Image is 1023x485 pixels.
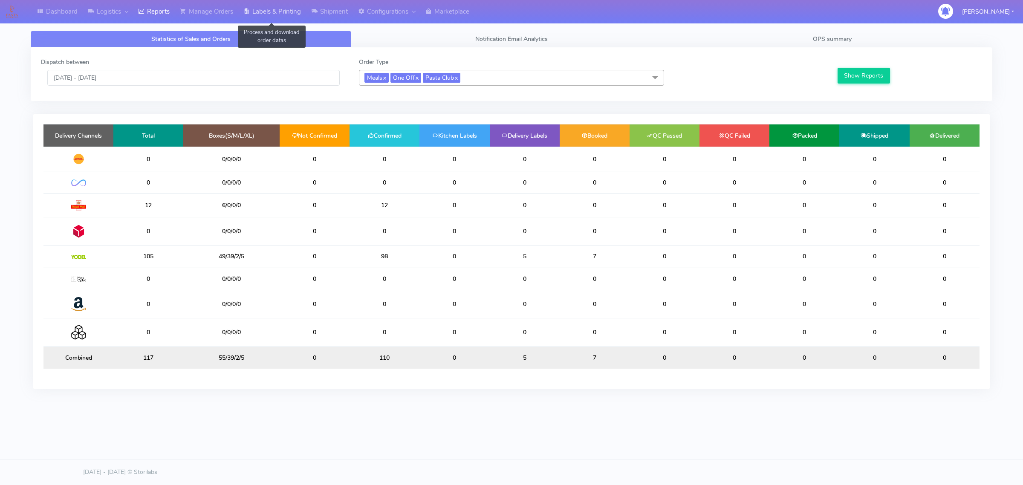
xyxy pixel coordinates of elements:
[280,147,350,171] td: 0
[419,245,489,268] td: 0
[560,124,630,147] td: Booked
[910,193,980,217] td: 0
[490,193,560,217] td: 0
[699,290,769,318] td: 0
[419,193,489,217] td: 0
[419,290,489,318] td: 0
[910,217,980,245] td: 0
[839,268,909,290] td: 0
[769,346,839,369] td: 0
[490,217,560,245] td: 0
[280,217,350,245] td: 0
[699,245,769,268] td: 0
[699,217,769,245] td: 0
[630,318,699,346] td: 0
[839,193,909,217] td: 0
[71,224,86,239] img: DPD
[560,290,630,318] td: 0
[71,179,86,187] img: OnFleet
[350,318,419,346] td: 0
[813,35,852,43] span: OPS summary
[71,200,86,211] img: Royal Mail
[490,318,560,346] td: 0
[41,58,89,66] label: Dispatch between
[183,124,280,147] td: Boxes(S/M/L/XL)
[910,290,980,318] td: 0
[490,124,560,147] td: Delivery Labels
[280,290,350,318] td: 0
[560,193,630,217] td: 0
[43,124,113,147] td: Delivery Channels
[71,255,86,259] img: Yodel
[490,147,560,171] td: 0
[769,318,839,346] td: 0
[630,124,699,147] td: QC Passed
[490,290,560,318] td: 0
[419,268,489,290] td: 0
[630,193,699,217] td: 0
[359,58,388,66] label: Order Type
[350,346,419,369] td: 110
[280,346,350,369] td: 0
[350,171,419,193] td: 0
[910,147,980,171] td: 0
[350,268,419,290] td: 0
[113,147,183,171] td: 0
[956,3,1020,20] button: [PERSON_NAME]
[113,290,183,318] td: 0
[113,268,183,290] td: 0
[910,268,980,290] td: 0
[364,73,389,83] span: Meals
[183,217,280,245] td: 0/0/0/0
[839,245,909,268] td: 0
[350,217,419,245] td: 0
[630,217,699,245] td: 0
[43,346,113,369] td: Combined
[419,217,489,245] td: 0
[630,268,699,290] td: 0
[183,318,280,346] td: 0/0/0/0
[183,193,280,217] td: 6/0/0/0
[769,124,839,147] td: Packed
[71,325,86,340] img: Collection
[454,73,458,82] a: x
[630,147,699,171] td: 0
[419,346,489,369] td: 0
[699,124,769,147] td: QC Failed
[838,68,890,84] button: Show Reports
[630,171,699,193] td: 0
[630,245,699,268] td: 0
[350,193,419,217] td: 12
[560,217,630,245] td: 0
[113,217,183,245] td: 0
[419,318,489,346] td: 0
[769,193,839,217] td: 0
[280,124,350,147] td: Not Confirmed
[699,147,769,171] td: 0
[151,35,231,43] span: Statistics of Sales and Orders
[475,35,548,43] span: Notification Email Analytics
[47,70,340,86] input: Pick the Daterange
[560,245,630,268] td: 7
[113,318,183,346] td: 0
[769,290,839,318] td: 0
[415,73,419,82] a: x
[350,147,419,171] td: 0
[419,147,489,171] td: 0
[113,171,183,193] td: 0
[350,245,419,268] td: 98
[280,268,350,290] td: 0
[839,124,909,147] td: Shipped
[560,318,630,346] td: 0
[769,268,839,290] td: 0
[382,73,386,82] a: x
[280,245,350,268] td: 0
[113,193,183,217] td: 12
[560,268,630,290] td: 0
[699,193,769,217] td: 0
[769,245,839,268] td: 0
[699,268,769,290] td: 0
[699,318,769,346] td: 0
[280,171,350,193] td: 0
[910,318,980,346] td: 0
